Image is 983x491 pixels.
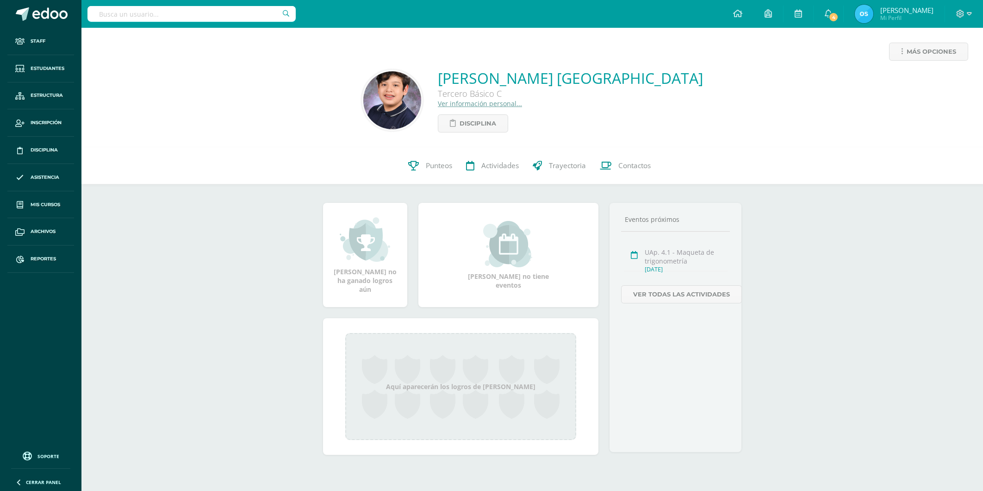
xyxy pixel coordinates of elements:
[880,6,933,15] span: [PERSON_NAME]
[549,161,586,170] span: Trayectoria
[31,119,62,126] span: Inscripción
[87,6,296,22] input: Busca un usuario...
[460,115,496,132] span: Disciplina
[7,109,74,137] a: Inscripción
[7,28,74,55] a: Staff
[31,38,45,45] span: Staff
[438,88,703,99] div: Tercero Básico C
[459,147,526,184] a: Actividades
[363,71,421,129] img: aa8d63f12ed15276b2403474a7e44f69.png
[855,5,873,23] img: 070b477f6933f8ce66674da800cc5d3f.png
[345,333,576,440] div: Aquí aparecerán los logros de [PERSON_NAME]
[7,164,74,191] a: Asistencia
[7,137,74,164] a: Disciplina
[31,146,58,154] span: Disciplina
[593,147,658,184] a: Contactos
[438,114,508,132] a: Disciplina
[7,55,74,82] a: Estudiantes
[481,161,519,170] span: Actividades
[31,201,60,208] span: Mis cursos
[621,215,730,224] div: Eventos próximos
[401,147,459,184] a: Punteos
[26,479,61,485] span: Cerrar panel
[7,82,74,110] a: Estructura
[7,218,74,245] a: Archivos
[31,174,59,181] span: Asistencia
[332,216,398,294] div: [PERSON_NAME] no ha ganado logros aún
[828,12,839,22] span: 4
[483,221,534,267] img: event_small.png
[889,43,968,61] a: Más opciones
[880,14,933,22] span: Mi Perfil
[526,147,593,184] a: Trayectoria
[438,68,703,88] a: [PERSON_NAME] [GEOGRAPHIC_DATA]
[462,221,554,290] div: [PERSON_NAME] no tiene eventos
[438,99,522,108] a: Ver información personal...
[31,65,64,72] span: Estudiantes
[37,453,59,460] span: Soporte
[31,228,56,235] span: Archivos
[31,92,63,99] span: Estructura
[426,161,452,170] span: Punteos
[618,161,651,170] span: Contactos
[7,245,74,273] a: Reportes
[645,248,728,265] div: UAp. 4.1 - Maqueta de trigonometría
[645,265,728,273] div: [DATE]
[907,43,956,60] span: Más opciones
[621,285,742,303] a: Ver todas las actividades
[7,191,74,219] a: Mis cursos
[31,255,56,263] span: Reportes
[11,449,70,462] a: Soporte
[340,216,390,263] img: achievement_small.png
